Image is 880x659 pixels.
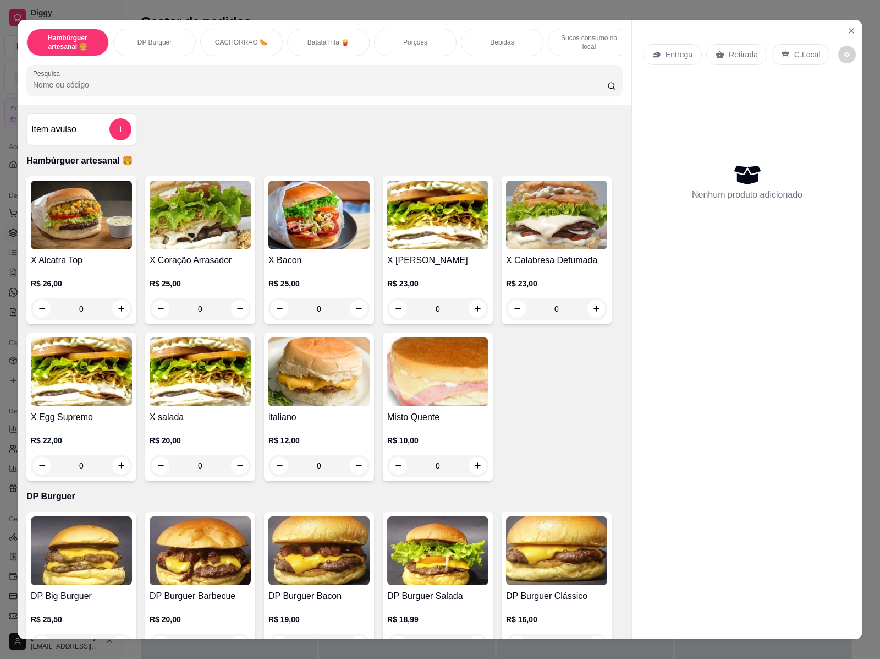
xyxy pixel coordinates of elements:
[268,337,370,406] img: product-image
[587,636,605,653] button: increase-product-quantity
[508,636,526,653] button: decrease-product-quantity
[506,181,607,249] img: product-image
[506,590,607,603] h4: DP Burguer Clássico
[387,181,488,249] img: product-image
[506,254,607,267] h4: X Calabresa Defumada
[268,435,370,446] p: R$ 12,00
[109,118,131,140] button: add-separate-item
[389,457,407,475] button: decrease-product-quantity
[387,590,488,603] h4: DP Burguer Salada
[150,278,251,289] p: R$ 25,00
[150,411,251,424] h4: X salada
[268,590,370,603] h4: DP Burguer Bacon
[389,636,407,653] button: decrease-product-quantity
[403,38,427,47] p: Porções
[33,79,607,90] input: Pesquisa
[268,181,370,249] img: product-image
[33,636,51,653] button: decrease-product-quantity
[31,516,132,585] img: product-image
[387,278,488,289] p: R$ 23,00
[31,181,132,249] img: product-image
[36,34,100,51] p: Hambúrguer artesanal 🍔
[31,278,132,289] p: R$ 26,00
[387,516,488,585] img: product-image
[150,516,251,585] img: product-image
[231,636,249,653] button: increase-product-quantity
[268,278,370,289] p: R$ 25,00
[137,38,172,47] p: DP Burguer
[150,614,251,625] p: R$ 20,00
[307,38,349,47] p: Batata frita 🍟
[268,516,370,585] img: product-image
[506,278,607,289] p: R$ 23,00
[215,38,268,47] p: CACHORRÃO 🌭
[271,457,288,475] button: decrease-product-quantity
[31,123,76,136] h4: Item avulso
[490,38,514,47] p: Bebidas
[794,49,820,60] p: C.Local
[387,435,488,446] p: R$ 10,00
[387,411,488,424] h4: Misto Quente
[469,457,486,475] button: increase-product-quantity
[665,49,692,60] p: Entrega
[268,254,370,267] h4: X Bacon
[31,435,132,446] p: R$ 22,00
[469,636,486,653] button: increase-product-quantity
[729,49,758,60] p: Retirada
[152,636,169,653] button: decrease-product-quantity
[31,254,132,267] h4: X Alcatra Top
[150,435,251,446] p: R$ 20,00
[268,411,370,424] h4: italiano
[843,22,860,40] button: Close
[350,636,367,653] button: increase-product-quantity
[506,516,607,585] img: product-image
[387,337,488,406] img: product-image
[31,411,132,424] h4: X Egg Supremo
[271,636,288,653] button: decrease-product-quantity
[150,590,251,603] h4: DP Burguer Barbecue
[838,46,856,63] button: decrease-product-quantity
[350,457,367,475] button: increase-product-quantity
[31,337,132,406] img: product-image
[150,337,251,406] img: product-image
[692,188,802,201] p: Nenhum produto adicionado
[387,254,488,267] h4: X [PERSON_NAME]
[387,614,488,625] p: R$ 18,99
[506,614,607,625] p: R$ 16,00
[268,614,370,625] p: R$ 19,00
[33,69,64,78] label: Pesquisa
[31,614,132,625] p: R$ 25,50
[112,636,130,653] button: increase-product-quantity
[26,490,623,503] p: DP Burguer
[150,254,251,267] h4: X Coração Arrasador
[26,154,623,167] p: Hambúrguer artesanal 🍔
[31,590,132,603] h4: DP Big Burguer
[150,181,251,249] img: product-image
[557,34,621,51] p: Sucos consumo no local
